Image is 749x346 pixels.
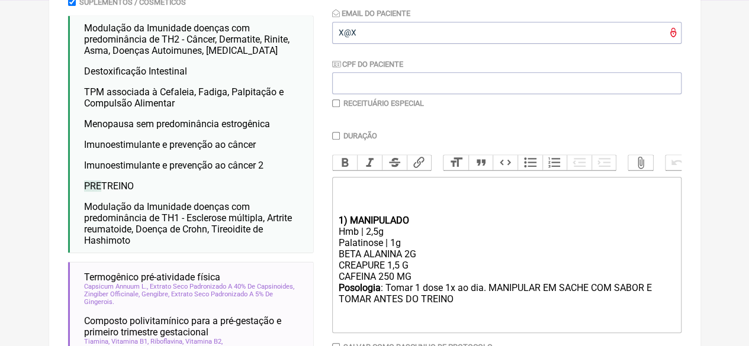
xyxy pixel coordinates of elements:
[443,155,468,170] button: Heading
[84,315,304,338] span: Composto polivitamínico para a pré-gestação e primeiro trimestre gestacional
[382,155,407,170] button: Strikethrough
[84,338,149,345] span: Tiamina, Vitamina B1
[84,22,290,56] span: Modulação da Imunidade doenças com predominância de TH2 - Câncer, Dermatite, Rinite, Asma, Doença...
[84,118,270,130] span: Menopausa sem predominância estrogênica
[628,155,653,170] button: Attach Files
[84,290,304,306] span: Zingiber Officinale, Gengibre, Extrato Seco Padronizado A 5% De Gingerois
[332,9,410,18] label: Email do Paciente
[666,155,690,170] button: Undo
[84,271,220,283] span: Termogênico pré-atividade física
[343,131,377,140] label: Duração
[343,99,424,108] label: Receituário Especial
[84,66,187,77] span: Destoxificação Intestinal
[407,155,432,170] button: Link
[333,155,358,170] button: Bold
[592,155,616,170] button: Increase Level
[517,155,542,170] button: Bullets
[150,338,223,345] span: Riboflavina, Vitamina B2
[338,282,380,293] strong: Posologia
[84,139,256,150] span: Imunoestimulante e prevenção ao câncer
[338,237,674,248] div: Palatinose | 1g
[84,160,263,171] span: Imunoestimulante e prevenção ao câncer 2
[84,180,134,192] span: TREINO
[338,282,674,328] div: : Tomar 1 dose 1x ao dia. MANIPULAR EM SACHE COM SABOR E TOMAR ANTES DO TREINO ㅤ
[468,155,493,170] button: Quote
[338,215,409,226] strong: 1) MANIPULADO
[542,155,567,170] button: Numbers
[357,155,382,170] button: Italic
[332,60,403,69] label: CPF do Paciente
[84,86,284,109] span: TPM associada à Cefaleia, Fadiga, Palpitação e Compulsão Alimentar
[84,180,101,192] span: PRE
[338,248,674,282] div: BETA ALANINA 2G CREAPURE 1,5 G CAFEINA 250 MG
[338,226,674,237] div: Hmb | 2,5g
[84,283,294,290] span: Capsicum Annuum L., Extrato Seco Padronizado A 40% De Capsinoides
[567,155,592,170] button: Decrease Level
[493,155,517,170] button: Code
[84,201,292,246] span: Modulação da Imunidade doenças com predominância de TH1 - Esclerose múltipla, Artrite reumatoide,...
